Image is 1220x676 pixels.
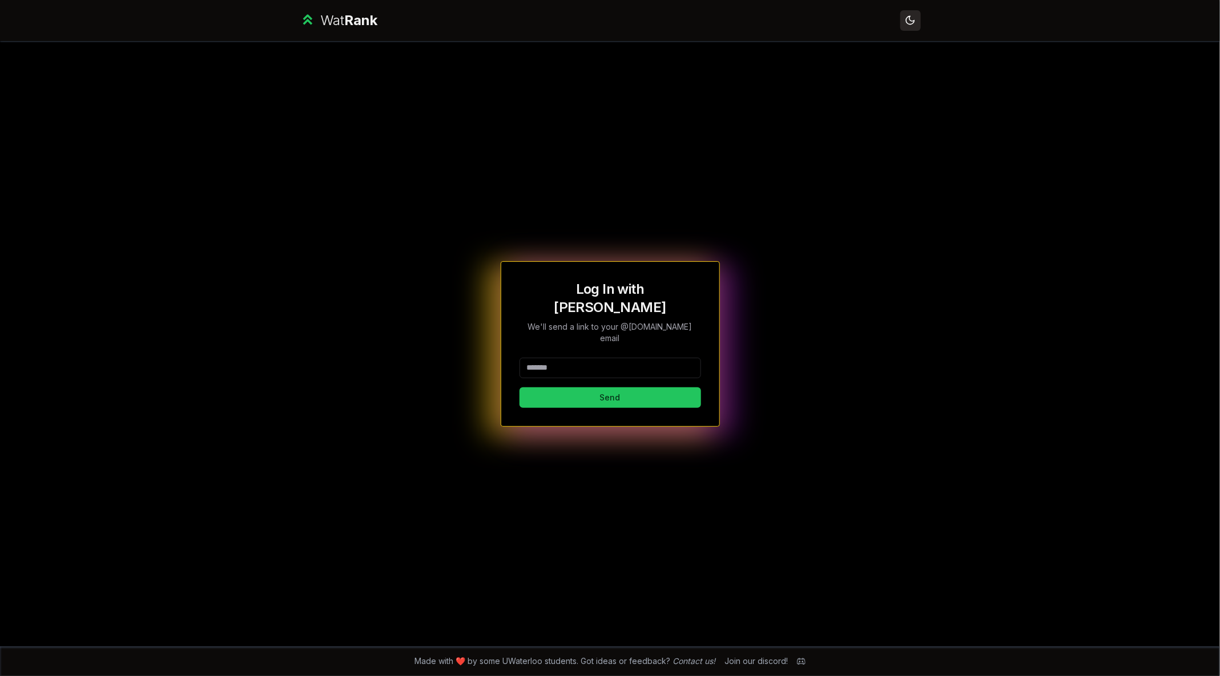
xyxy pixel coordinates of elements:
div: Wat [320,11,377,30]
p: We'll send a link to your @[DOMAIN_NAME] email [520,321,701,344]
div: Join our discord! [724,655,788,667]
span: Made with ❤️ by some UWaterloo students. Got ideas or feedback? [414,655,715,667]
a: Contact us! [673,656,715,666]
a: WatRank [300,11,378,30]
span: Rank [344,12,377,29]
h1: Log In with [PERSON_NAME] [520,280,701,317]
button: Send [520,387,701,408]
